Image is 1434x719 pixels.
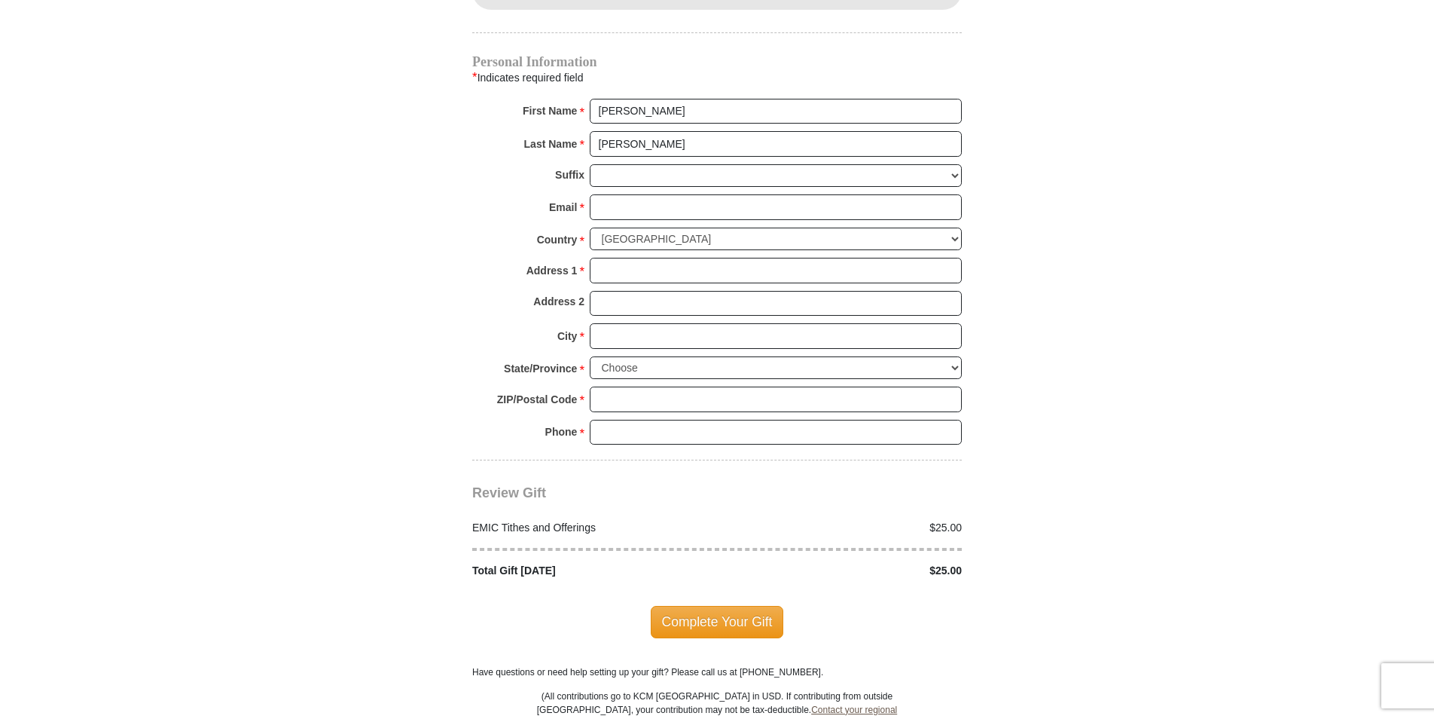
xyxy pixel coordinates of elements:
strong: ZIP/Postal Code [497,389,578,410]
strong: Suffix [555,164,584,185]
span: Review Gift [472,485,546,500]
strong: City [557,326,577,347]
h4: Personal Information [472,56,962,68]
div: $25.00 [717,520,970,536]
p: Have questions or need help setting up your gift? Please call us at [PHONE_NUMBER]. [472,665,962,679]
span: Complete Your Gift [651,606,784,638]
strong: Address 1 [526,260,578,281]
div: EMIC Tithes and Offerings [465,520,718,536]
div: Total Gift [DATE] [465,563,718,579]
strong: State/Province [504,358,577,379]
strong: First Name [523,100,577,121]
strong: Last Name [524,133,578,155]
div: Indicates required field [472,68,962,87]
div: $25.00 [717,563,970,579]
strong: Phone [545,421,578,442]
strong: Email [549,197,577,218]
strong: Country [537,229,578,250]
strong: Address 2 [533,291,584,312]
